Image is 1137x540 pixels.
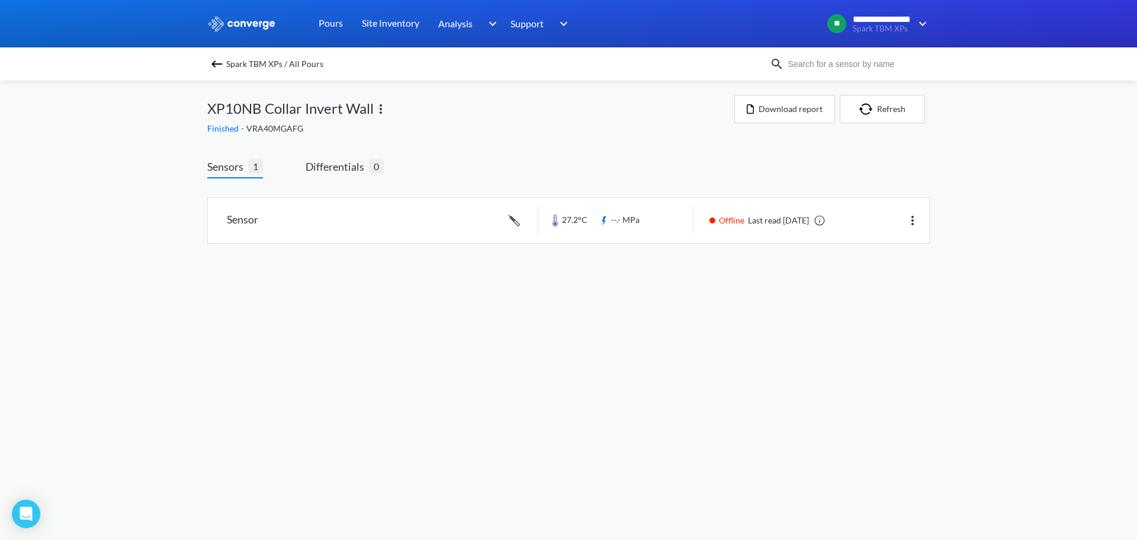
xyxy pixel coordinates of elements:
[241,123,246,133] span: -
[734,95,835,123] button: Download report
[207,16,276,31] img: logo_ewhite.svg
[369,159,384,174] span: 0
[481,17,500,31] img: downArrow.svg
[770,57,784,71] img: icon-search.svg
[207,123,241,133] span: Finished
[840,95,925,123] button: Refresh
[207,158,248,175] span: Sensors
[859,103,877,115] img: icon-refresh.svg
[552,17,571,31] img: downArrow.svg
[248,159,263,174] span: 1
[210,57,224,71] img: backspace.svg
[207,122,734,135] div: VRA40MGAFG
[747,104,754,114] img: icon-file.svg
[510,16,544,31] span: Support
[306,158,369,175] span: Differentials
[853,24,911,33] span: Spark TBM XPs
[12,500,40,528] div: Open Intercom Messenger
[207,97,374,120] span: XP10NB Collar Invert Wall
[784,57,927,71] input: Search for a sensor by name
[905,213,920,228] img: more.svg
[226,56,323,72] span: Spark TBM XPs / All Pours
[374,102,388,116] img: more.svg
[911,17,930,31] img: downArrow.svg
[438,16,473,31] span: Analysis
